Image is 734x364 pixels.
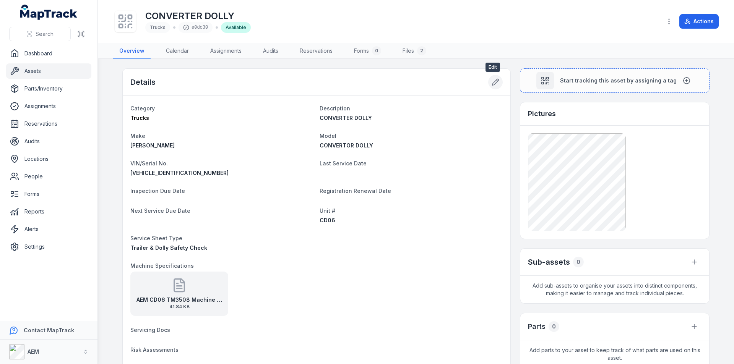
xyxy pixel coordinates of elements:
[145,10,251,22] h1: CONVERTER DOLLY
[130,133,145,139] span: Make
[6,151,91,167] a: Locations
[160,43,195,59] a: Calendar
[136,304,222,310] span: 41.84 KB
[320,133,336,139] span: Model
[150,24,166,30] span: Trucks
[520,68,710,93] button: Start tracking this asset by assigning a tag
[320,142,373,149] span: CONVERTOR DOLLY
[6,239,91,254] a: Settings
[549,321,559,332] div: 0
[6,222,91,237] a: Alerts
[130,77,156,87] h2: Details
[528,108,556,119] h3: Pictures
[320,188,391,194] span: Registration Renewal Date
[528,257,570,267] h2: Sub-assets
[130,207,190,214] span: Next Service Due Date
[130,105,155,112] span: Category
[396,43,432,59] a: Files2
[6,204,91,219] a: Reports
[528,321,546,332] h3: Parts
[320,207,335,214] span: Unit #
[36,30,54,38] span: Search
[294,43,339,59] a: Reservations
[130,170,229,176] span: [VEHICLE_IDENTIFICATION_NUMBER]
[560,77,677,84] span: Start tracking this asset by assigning a tag
[486,63,500,72] span: Edit
[679,14,719,29] button: Actions
[9,27,71,41] button: Search
[130,235,182,241] span: Service Sheet Type
[113,43,151,59] a: Overview
[6,63,91,79] a: Assets
[130,188,185,194] span: Inspection Due Date
[320,160,367,167] span: Last Service Date
[20,5,78,20] a: MapTrack
[6,134,91,149] a: Audits
[573,257,584,267] div: 0
[417,46,426,55] div: 2
[130,346,179,353] span: Risk Assessments
[320,217,335,223] span: CD06
[6,81,91,96] a: Parts/Inventory
[348,43,387,59] a: Forms0
[136,296,222,304] strong: AEM CD06 TM3508 Machine Specifications
[179,22,213,33] div: e0dc30
[6,186,91,202] a: Forms
[130,262,194,269] span: Machine Specifications
[130,160,168,167] span: VIN/Serial No.
[28,348,39,355] strong: AEM
[221,22,251,33] div: Available
[6,116,91,131] a: Reservations
[130,244,207,251] span: Trailer & Dolly Safety Check
[6,46,91,61] a: Dashboard
[320,115,372,121] span: CONVERTER DOLLY
[204,43,248,59] a: Assignments
[320,105,350,112] span: Description
[257,43,284,59] a: Audits
[520,276,709,303] span: Add sub-assets to organise your assets into distinct components, making it easier to manage and t...
[6,169,91,184] a: People
[130,327,170,333] span: Servicing Docs
[130,115,149,121] span: Trucks
[130,142,175,149] span: [PERSON_NAME]
[6,99,91,114] a: Assignments
[372,46,381,55] div: 0
[24,327,74,333] strong: Contact MapTrack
